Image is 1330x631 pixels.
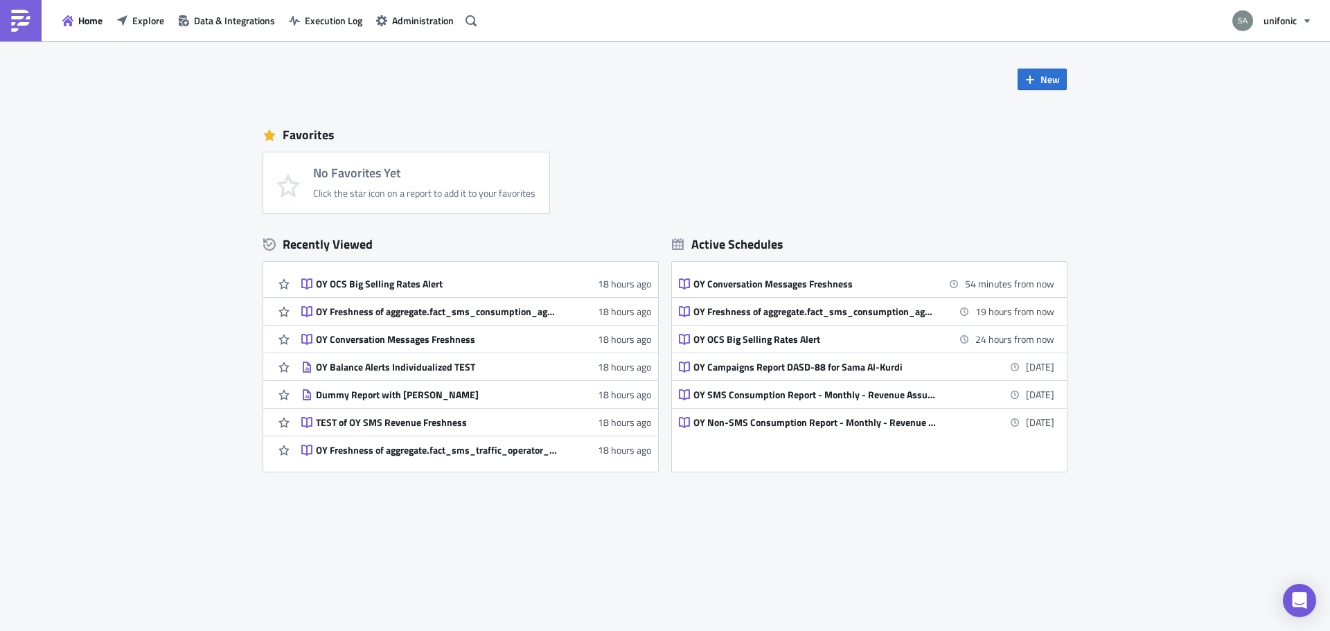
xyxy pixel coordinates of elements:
[316,278,558,290] div: OY OCS Big Selling Rates Alert
[316,305,558,318] div: OY Freshness of aggregate.fact_sms_consumption_aggregate
[1283,584,1316,617] div: Open Intercom Messenger
[975,332,1054,346] time: 2025-09-03 11:00
[109,10,171,31] button: Explore
[598,332,651,346] time: 2025-09-01T13:23:19Z
[679,353,1054,380] a: OY Campaigns Report DASD-88 for Sama Al-Kurdi[DATE]
[1231,9,1254,33] img: Avatar
[301,409,651,436] a: TEST of OY SMS Revenue Freshness18 hours ago
[171,10,282,31] button: Data & Integrations
[679,298,1054,325] a: OY Freshness of aggregate.fact_sms_consumption_aggregate19 hours from now
[316,361,558,373] div: OY Balance Alerts Individualized TEST
[1263,13,1297,28] span: unifonic
[194,13,275,28] span: Data & Integrations
[693,305,936,318] div: OY Freshness of aggregate.fact_sms_consumption_aggregate
[313,187,535,199] div: Click the star icon on a report to add it to your favorites
[301,353,651,380] a: OY Balance Alerts Individualized TEST18 hours ago
[10,10,32,32] img: PushMetrics
[679,326,1054,353] a: OY OCS Big Selling Rates Alert24 hours from now
[965,276,1054,291] time: 2025-09-02 12:15
[1040,72,1060,87] span: New
[598,304,651,319] time: 2025-09-01T13:24:13Z
[313,166,535,180] h4: No Favorites Yet
[78,13,103,28] span: Home
[55,10,109,31] button: Home
[598,387,651,402] time: 2025-09-01T13:22:01Z
[1026,359,1054,374] time: 2025-10-01 09:00
[305,13,362,28] span: Execution Log
[693,389,936,401] div: OY SMS Consumption Report - Monthly - Revenue Assurance
[672,236,783,252] div: Active Schedules
[301,436,651,463] a: OY Freshness of aggregate.fact_sms_traffic_operator_aggregate18 hours ago
[263,125,1067,145] div: Favorites
[369,10,461,31] button: Administration
[693,416,936,429] div: OY Non-SMS Consumption Report - Monthly - Revenue Assurance
[598,415,651,429] time: 2025-09-01T13:21:14Z
[598,276,651,291] time: 2025-09-01T13:24:48Z
[316,389,558,401] div: Dummy Report with [PERSON_NAME]
[316,333,558,346] div: OY Conversation Messages Freshness
[693,361,936,373] div: OY Campaigns Report DASD-88 for Sama Al-Kurdi
[301,298,651,325] a: OY Freshness of aggregate.fact_sms_consumption_aggregate18 hours ago
[1018,69,1067,90] button: New
[693,333,936,346] div: OY OCS Big Selling Rates Alert
[316,444,558,456] div: OY Freshness of aggregate.fact_sms_traffic_operator_aggregate
[598,443,651,457] time: 2025-09-01T13:20:49Z
[282,10,369,31] button: Execution Log
[392,13,454,28] span: Administration
[1224,6,1320,36] button: unifonic
[301,270,651,297] a: OY OCS Big Selling Rates Alert18 hours ago
[263,234,658,255] div: Recently Viewed
[301,381,651,408] a: Dummy Report with [PERSON_NAME]18 hours ago
[132,13,164,28] span: Explore
[679,270,1054,297] a: OY Conversation Messages Freshness54 minutes from now
[679,381,1054,408] a: OY SMS Consumption Report - Monthly - Revenue Assurance[DATE]
[598,359,651,374] time: 2025-09-01T13:22:57Z
[1026,415,1054,429] time: 2025-10-01 14:00
[679,409,1054,436] a: OY Non-SMS Consumption Report - Monthly - Revenue Assurance[DATE]
[975,304,1054,319] time: 2025-09-03 05:55
[301,326,651,353] a: OY Conversation Messages Freshness18 hours ago
[1026,387,1054,402] time: 2025-10-01 13:00
[693,278,936,290] div: OY Conversation Messages Freshness
[316,416,558,429] div: TEST of OY SMS Revenue Freshness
